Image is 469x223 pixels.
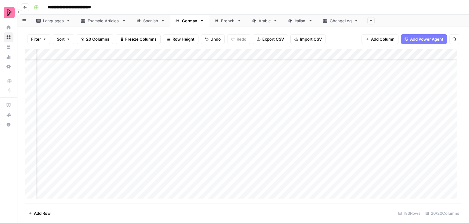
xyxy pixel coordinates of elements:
[4,100,13,110] a: AirOps Academy
[163,34,198,44] button: Row Height
[116,34,161,44] button: Freeze Columns
[371,36,394,42] span: Add Column
[34,210,51,216] span: Add Row
[4,32,13,42] a: Browse
[247,15,283,27] a: Arabic
[77,34,113,44] button: 20 Columns
[362,34,398,44] button: Add Column
[43,18,64,24] div: Languages
[262,36,284,42] span: Export CSV
[25,208,54,218] button: Add Row
[4,110,13,120] button: What's new?
[4,120,13,130] button: Help + Support
[4,7,15,18] img: Preply Logo
[4,5,13,20] button: Workspace: Preply
[318,15,364,27] a: ChangeLog
[227,34,250,44] button: Redo
[27,34,50,44] button: Filter
[4,23,13,32] a: Home
[290,34,326,44] button: Import CSV
[295,18,306,24] div: Italian
[173,36,195,42] span: Row Height
[76,15,131,27] a: Example Articles
[170,15,209,27] a: German
[300,36,322,42] span: Import CSV
[125,36,157,42] span: Freeze Columns
[4,42,13,52] a: Your Data
[259,18,271,24] div: Arabic
[31,15,76,27] a: Languages
[423,208,462,218] div: 20/20 Columns
[4,62,13,71] a: Settings
[237,36,246,42] span: Redo
[330,18,352,24] div: ChangeLog
[31,36,41,42] span: Filter
[401,34,447,44] button: Add Power Agent
[143,18,158,24] div: Spanish
[4,52,13,62] a: Usage
[53,34,74,44] button: Sort
[88,18,119,24] div: Example Articles
[182,18,197,24] div: German
[131,15,170,27] a: Spanish
[253,34,288,44] button: Export CSV
[86,36,109,42] span: 20 Columns
[4,110,13,119] div: What's new?
[410,36,443,42] span: Add Power Agent
[57,36,65,42] span: Sort
[283,15,318,27] a: Italian
[396,208,423,218] div: 183 Rows
[221,18,235,24] div: French
[201,34,225,44] button: Undo
[209,15,247,27] a: French
[210,36,221,42] span: Undo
